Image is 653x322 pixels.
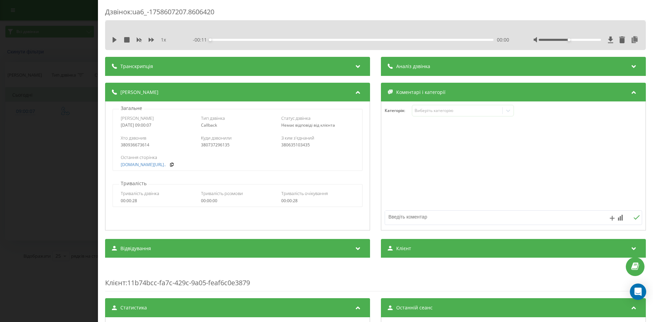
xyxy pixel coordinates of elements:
[121,162,166,167] a: [DOMAIN_NAME][URL]..
[121,115,154,121] span: [PERSON_NAME]
[385,108,412,113] h4: Категорія :
[120,245,151,252] span: Відвідування
[281,115,311,121] span: Статус дзвінка
[105,278,125,287] span: Клієнт
[281,190,328,196] span: Тривалість очікування
[201,135,232,141] span: Куди дзвонили
[281,122,335,128] span: Немає відповіді від клієнта
[121,198,194,203] div: 00:00:28
[121,143,194,147] div: 380936673614
[119,105,144,112] p: Загальне
[121,135,146,141] span: Хто дзвонив
[193,36,210,43] span: - 00:11
[201,122,217,128] span: Callback
[119,180,148,187] p: Тривалість
[161,36,166,43] span: 1 x
[120,304,147,311] span: Статистика
[281,198,354,203] div: 00:00:28
[105,7,646,20] div: Дзвінок : ua6_-1758607207.8606420
[396,63,430,70] span: Аналіз дзвінка
[497,36,509,43] span: 00:00
[121,190,159,196] span: Тривалість дзвінка
[105,264,646,291] div: : 11b74bcc-fa7c-429c-9a05-feaf6c0e3879
[201,115,225,121] span: Тип дзвінка
[201,143,274,147] div: 380737296135
[396,89,446,96] span: Коментарі і категорії
[120,63,153,70] span: Транскрипція
[568,38,571,41] div: Accessibility label
[120,89,158,96] span: [PERSON_NAME]
[396,304,433,311] span: Останній сеанс
[121,154,157,160] span: Остання сторінка
[396,245,411,252] span: Клієнт
[281,143,354,147] div: 380635103435
[121,123,194,128] div: [DATE] 09:00:07
[415,108,500,113] div: Виберіть категорію
[209,38,212,41] div: Accessibility label
[630,284,646,300] div: Open Intercom Messenger
[281,135,314,141] span: З ким з'єднаний
[201,198,274,203] div: 00:00:00
[201,190,243,196] span: Тривалість розмови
